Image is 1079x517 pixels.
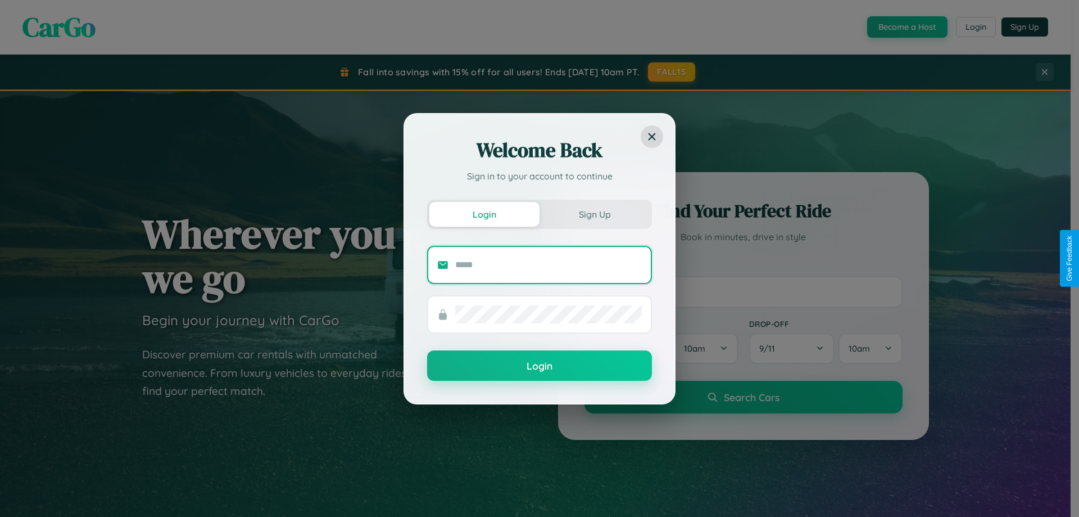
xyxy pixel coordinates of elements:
[427,169,652,183] p: Sign in to your account to continue
[539,202,650,227] button: Sign Up
[427,137,652,164] h2: Welcome Back
[1066,236,1073,281] div: Give Feedback
[427,350,652,381] button: Login
[429,202,539,227] button: Login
